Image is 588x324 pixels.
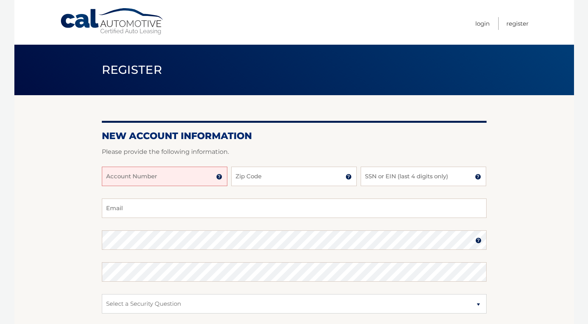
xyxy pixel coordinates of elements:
[506,17,529,30] a: Register
[102,63,162,77] span: Register
[102,199,487,218] input: Email
[475,237,482,244] img: tooltip.svg
[102,130,487,142] h2: New Account Information
[216,174,222,180] img: tooltip.svg
[361,167,486,186] input: SSN or EIN (last 4 digits only)
[102,167,227,186] input: Account Number
[345,174,352,180] img: tooltip.svg
[475,17,490,30] a: Login
[102,146,487,157] p: Please provide the following information.
[60,8,165,35] a: Cal Automotive
[475,174,481,180] img: tooltip.svg
[231,167,357,186] input: Zip Code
